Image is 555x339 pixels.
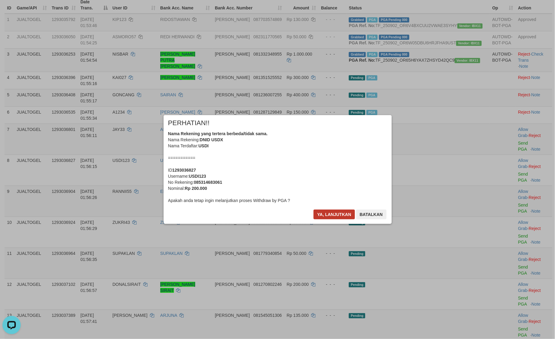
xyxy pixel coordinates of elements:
b: 085314683061 [194,180,222,185]
b: USDI [199,143,209,148]
button: Ya, lanjutkan [314,210,355,219]
b: Nama Rekening yang tertera berbeda/tidak sama. [168,131,268,136]
b: Rp 200.000 [185,186,207,191]
div: Nama Rekening: Nama Terdaftar: =========== ID Username: No Rekening: Nominal: Apakah anda tetap i... [168,131,387,204]
button: Open LiveChat chat widget [2,2,21,21]
b: 1293036827 [172,168,196,173]
button: Batalkan [356,210,387,219]
b: USDI123 [189,174,206,179]
b: DNID USDX [200,137,223,142]
span: PERHATIAN!! [168,120,210,126]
